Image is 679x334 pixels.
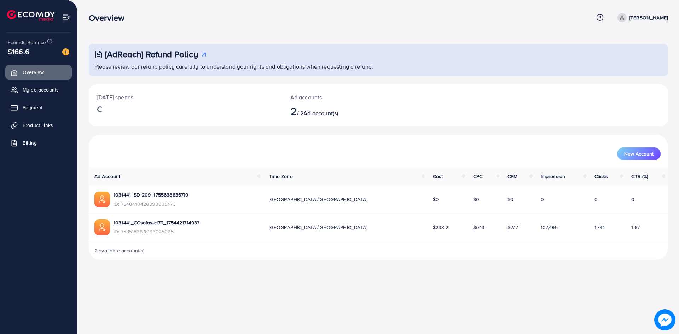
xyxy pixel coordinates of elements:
[290,103,297,119] span: 2
[23,69,44,76] span: Overview
[594,196,598,203] span: 0
[5,65,72,79] a: Overview
[94,192,110,207] img: ic-ads-acc.e4c84228.svg
[624,151,654,156] span: New Account
[631,196,634,203] span: 0
[631,224,640,231] span: 1.67
[473,196,479,203] span: $0
[8,46,29,57] span: $166.6
[94,173,121,180] span: Ad Account
[114,191,188,198] a: 1031441_SD 209_1755638636719
[655,310,675,330] img: image
[507,224,518,231] span: $2.17
[507,173,517,180] span: CPM
[617,147,661,160] button: New Account
[23,139,37,146] span: Billing
[8,39,46,46] span: Ecomdy Balance
[615,13,668,22] a: [PERSON_NAME]
[97,93,273,101] p: [DATE] spends
[473,224,485,231] span: $0.13
[433,173,443,180] span: Cost
[5,118,72,132] a: Product Links
[303,109,338,117] span: Ad account(s)
[23,122,53,129] span: Product Links
[594,173,608,180] span: Clicks
[62,48,69,55] img: image
[433,224,448,231] span: $233.2
[23,104,42,111] span: Payment
[94,62,663,71] p: Please review our refund policy carefully to understand your rights and obligations when requesti...
[5,136,72,150] a: Billing
[94,247,145,254] span: 2 available account(s)
[269,173,292,180] span: Time Zone
[23,86,59,93] span: My ad accounts
[541,224,558,231] span: 107,495
[290,93,418,101] p: Ad accounts
[594,224,605,231] span: 1,794
[114,200,188,207] span: ID: 7540410420390035473
[629,13,668,22] p: [PERSON_NAME]
[5,83,72,97] a: My ad accounts
[541,173,565,180] span: Impression
[89,13,130,23] h3: Overview
[507,196,513,203] span: $0
[290,104,418,118] h2: / 2
[105,49,198,59] h3: [AdReach] Refund Policy
[114,219,199,226] a: 1031441_CCsofas-cl79_1754421714937
[5,100,72,115] a: Payment
[541,196,544,203] span: 0
[631,173,648,180] span: CTR (%)
[62,13,70,22] img: menu
[94,219,110,235] img: ic-ads-acc.e4c84228.svg
[7,10,55,21] img: logo
[473,173,482,180] span: CPC
[114,228,199,235] span: ID: 7535183678193025025
[269,224,367,231] span: [GEOGRAPHIC_DATA]/[GEOGRAPHIC_DATA]
[433,196,439,203] span: $0
[269,196,367,203] span: [GEOGRAPHIC_DATA]/[GEOGRAPHIC_DATA]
